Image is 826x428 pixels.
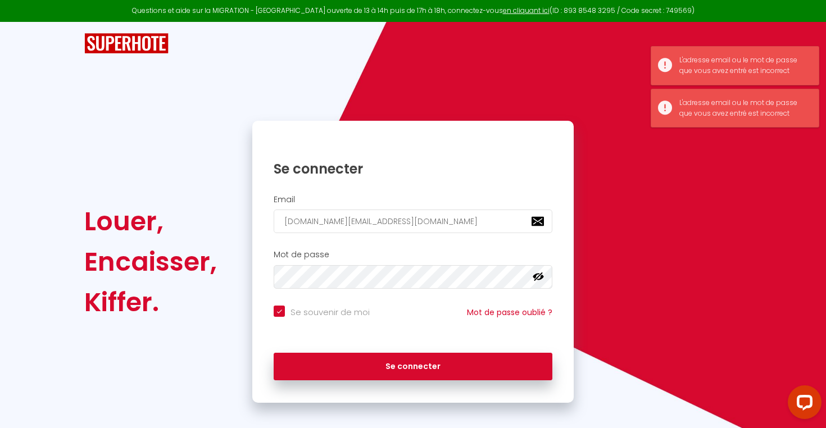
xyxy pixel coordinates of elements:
[84,282,217,322] div: Kiffer.
[274,195,552,204] h2: Email
[274,160,552,177] h1: Se connecter
[274,250,552,259] h2: Mot de passe
[84,33,169,54] img: SuperHote logo
[467,307,552,318] a: Mot de passe oublié ?
[274,210,552,233] input: Ton Email
[84,242,217,282] div: Encaisser,
[779,381,826,428] iframe: LiveChat chat widget
[274,353,552,381] button: Se connecter
[84,201,217,242] div: Louer,
[503,6,550,15] a: en cliquant ici
[679,98,807,119] div: L'adresse email ou le mot de passe que vous avez entré est incorrect
[679,55,807,76] div: L'adresse email ou le mot de passe que vous avez entré est incorrect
